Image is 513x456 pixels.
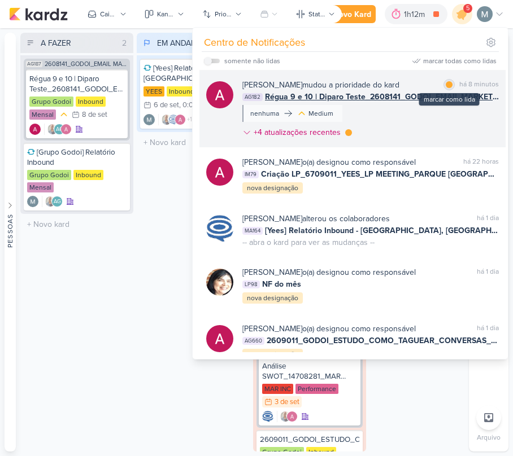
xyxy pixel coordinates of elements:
img: Mariana Amorim [477,6,493,22]
div: [Grupo Godoi] Relatório Inbound [27,147,127,168]
div: Aline Gimenez Graciano [51,196,63,207]
img: Alessandra Gomes [29,124,41,135]
div: marcar como lida [419,93,480,106]
img: Caroline Traven De Andrade [168,114,179,125]
div: Grupo Godoi [29,97,73,107]
img: Iara Santos [47,124,58,135]
div: Análise SWOT_14708281_MAR INC_SUBLIME_JARDINS_PLANEJAMENTO ESTRATÉGICO [262,361,357,382]
div: Mensal [29,109,56,120]
div: há 1 dia [477,266,499,278]
b: [PERSON_NAME] [242,268,302,277]
span: Régua 9 e 10 | Diparo Teste_2608141_GODOI_EMAIL MARKETING_SETEMBRO [265,91,499,103]
div: mudou a prioridade do kard [242,79,399,91]
div: 2609011_GODOI_ESTUDO_COMO_TAGUEAR_CONVERSAS_WHATSAPP_RD [260,435,359,445]
div: Grupo Godoi [27,170,71,180]
input: + Novo kard [23,216,131,233]
span: MA164 [242,227,263,235]
img: Alessandra Gomes [206,325,233,352]
div: Prioridade Média [58,109,69,120]
img: Alessandra Gomes [206,159,233,186]
div: há 1 dia [477,213,499,225]
div: há 8 minutos [459,79,499,91]
b: [PERSON_NAME] [242,157,302,167]
span: AG660 [242,337,264,345]
img: Alessandra Gomes [175,114,186,125]
img: Mariana Amorim [144,114,155,125]
div: somente não lidas [224,56,280,66]
div: 1h12m [404,8,428,20]
div: Criador(a): Caroline Traven De Andrade [262,411,273,422]
div: Novo Kard [333,8,371,20]
span: 5 [466,4,469,13]
div: nova designação [242,349,303,360]
img: Iara Santos [161,114,172,125]
div: YEES [144,86,164,97]
div: Colaboradores: Iara Santos, Aline Gimenez Graciano, Alessandra Gomes [44,124,72,135]
div: 8 de set [82,111,107,119]
button: Novo Kard [313,5,376,23]
div: Pessoas [5,214,15,248]
span: [Yees] Relatório Inbound - [GEOGRAPHIC_DATA], [GEOGRAPHIC_DATA] e [GEOGRAPHIC_DATA] [265,225,499,236]
img: kardz.app [9,7,68,21]
div: 6 de set [154,102,179,109]
img: Iara Santos [45,196,56,207]
div: alterou os colaboradores [242,213,390,225]
div: nenhuma [250,108,279,119]
img: Caroline Traven De Andrade [262,411,273,422]
img: Alessandra Gomes [286,411,298,422]
div: Criador(a): Alessandra Gomes [29,124,41,135]
div: -- abra o kard para ver as mudanças -- [242,236,375,248]
div: [Yees] Relatório Inbound - Campinas, Sorocaba e São Paulo [144,63,243,84]
div: MAR INC [262,384,293,394]
span: Criação LP_6709011_YEES_LP MEETING_PARQUE [GEOGRAPHIC_DATA] [261,168,499,180]
b: [PERSON_NAME] [242,324,302,334]
div: nova designação [242,292,303,304]
div: marcar todas como lidas [423,56,497,66]
div: o(a) designou como responsável [242,323,416,335]
div: o(a) designou como responsável [242,266,416,278]
button: Pessoas [5,33,16,451]
img: Alessandra Gomes [60,124,72,135]
div: Inbound [167,86,197,97]
span: 2608141_GODOI_EMAIL MARKETING_SETEMBRO [45,61,128,67]
div: 2 [118,37,131,49]
div: Inbound [73,170,103,180]
span: 2609011_GODOI_ESTUDO_COMO_TAGUEAR_CONVERSAS_WHATSAPP_RD [267,335,499,347]
img: Mariana Amorim [27,196,38,207]
p: Arquivo [477,432,501,442]
div: Inbound [76,97,106,107]
div: Colaboradores: Iara Santos, Alessandra Gomes [277,411,298,422]
div: há 1 dia [477,323,499,335]
img: Iara Santos [280,411,291,422]
div: Colaboradores: Iara Santos, Caroline Traven De Andrade, Alessandra Gomes, Isabella Machado Guimarães [158,114,192,125]
div: Performance [295,384,338,394]
input: + Novo kard [139,134,247,151]
span: AG187 [26,61,42,67]
span: LP98 [242,280,260,288]
div: Criador(a): Mariana Amorim [27,196,38,207]
div: há 22 horas [463,156,499,168]
div: 3 de set [275,398,299,406]
span: AG182 [242,93,263,101]
div: Aline Gimenez Graciano [54,124,65,135]
b: [PERSON_NAME] [242,214,302,223]
span: NF do mês [262,278,301,290]
div: Criador(a): Mariana Amorim [144,114,155,125]
div: +4 atualizações recentes [254,126,343,138]
div: , 0:00 [179,102,198,109]
span: IM79 [242,170,259,178]
div: Medium [308,108,333,119]
div: Centro de Notificações [204,35,305,50]
img: Caroline Traven De Andrade [206,215,233,242]
img: Lucimara Paz [206,269,233,296]
div: Colaboradores: Iara Santos, Aline Gimenez Graciano [42,196,63,207]
div: Régua 9 e 10 | Diparo Teste_2608141_GODOI_EMAIL MARKETING_SETEMBRO [29,74,124,94]
p: AG [54,199,61,205]
div: o(a) designou como responsável [242,156,416,168]
span: +1 [186,115,192,124]
div: Mensal [27,182,54,192]
div: nova designação [242,182,303,194]
img: Alessandra Gomes [206,81,233,108]
p: AG [56,127,63,133]
b: [PERSON_NAME] [242,80,302,90]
